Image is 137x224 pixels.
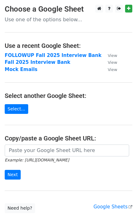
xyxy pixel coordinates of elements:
[5,203,35,213] a: Need help?
[5,42,132,49] h4: Use a recent Google Sheet:
[102,67,117,72] a: View
[5,16,132,23] p: Use one of the options below...
[108,67,117,72] small: View
[5,5,132,14] h3: Choose a Google Sheet
[5,59,70,65] a: Fall 2025 Interview Bank
[108,60,117,65] small: View
[5,170,21,180] input: Next
[5,135,132,142] h4: Copy/paste a Google Sheet URL:
[108,53,117,58] small: View
[5,158,69,162] small: Example: [URL][DOMAIN_NAME]
[5,67,38,72] a: Mock Emails
[5,92,132,99] h4: Select another Google Sheet:
[5,145,129,156] input: Paste your Google Sheet URL here
[102,59,117,65] a: View
[93,204,132,210] a: Google Sheets
[5,104,28,114] a: Select...
[5,53,102,58] a: FOLLOWUP Fall 2025 Interview Bank
[102,53,117,58] a: View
